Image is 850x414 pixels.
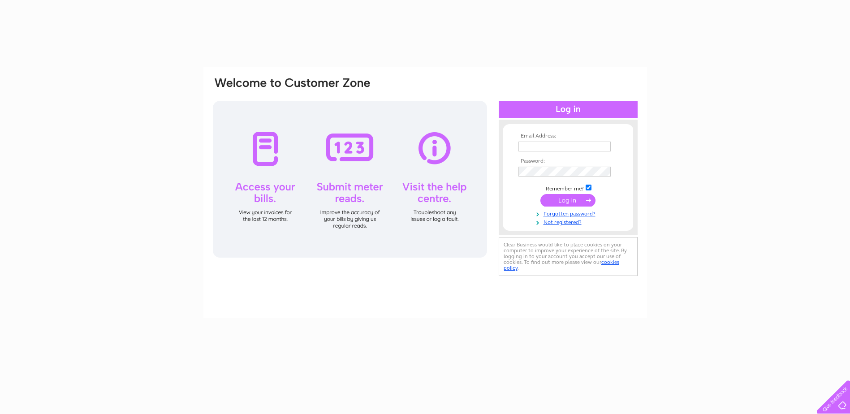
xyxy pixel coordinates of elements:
[518,217,620,226] a: Not registered?
[516,183,620,192] td: Remember me?
[516,158,620,164] th: Password:
[504,259,619,271] a: cookies policy
[499,237,638,276] div: Clear Business would like to place cookies on your computer to improve your experience of the sit...
[540,194,595,207] input: Submit
[516,133,620,139] th: Email Address:
[518,209,620,217] a: Forgotten password?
